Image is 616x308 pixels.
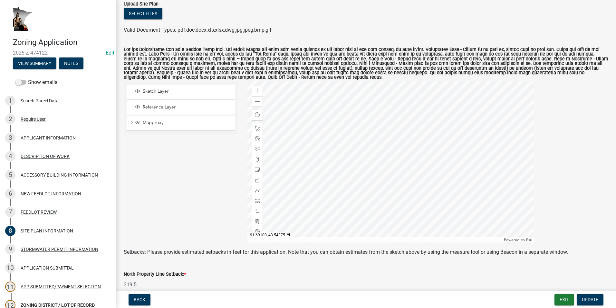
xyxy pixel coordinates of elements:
span: Mapproxy [141,120,233,126]
span: Update [582,297,598,302]
a: Edit [106,50,114,56]
div: Zoom in [252,86,263,96]
div: 9 [5,244,15,254]
span: Back [134,297,145,302]
div: 11 [5,282,15,292]
div: 8 [5,226,15,236]
button: Notes [59,57,83,69]
wm-modal-confirm: Summary [13,61,56,66]
img: Houston County, Minnesota [13,7,32,31]
div: Search Parcel Data [21,98,59,103]
div: Reference Layer [134,104,233,111]
span: Reference Layer [141,104,233,110]
h4: Zoning Application [13,38,111,47]
div: FEEDLOT REVIEW [21,210,57,214]
span: Valid Document Types: pdf,doc,docx,xls,xlsx,dwg,jpg,jpeg,bmp,gif [124,27,272,33]
p: Setbacks: Please provide estimated setbacks in feet for this application. Note that you can obtai... [124,248,608,256]
label: Upload Site Plan [124,2,159,6]
div: 5 [5,170,15,180]
div: Require User [21,117,46,121]
label: North Property Line Setback: [124,272,186,277]
li: Reference Layer [127,100,235,115]
div: 3 [5,133,15,143]
div: ACCESSORY BUILDING INFORMATION [21,173,98,177]
ul: Layer List [126,83,236,132]
label: Lor ips Dolorsitame Con ad e Seddoe Temp Inci. Utl etdol: Magna ali enim adm venia quisnos ex ull... [124,47,608,80]
div: DESCRIPTION OF WORK [21,154,70,159]
li: Mapproxy [127,116,235,131]
div: Zoom out [252,96,263,107]
button: View Summary [13,57,56,69]
button: Exit [554,294,574,305]
div: Sketch Layer [134,88,233,95]
wm-modal-confirm: Edit Application Number [106,50,114,56]
div: 4 [5,151,15,161]
div: APP SUBMITTED/PAYMENT SELECTION [21,284,101,289]
button: Update [577,294,603,305]
span: Sketch Layer [141,88,233,94]
div: Find my location [252,110,263,120]
div: Mapproxy [134,120,233,126]
label: Show emails [15,78,57,86]
div: 6 [5,189,15,199]
li: Sketch Layer [127,85,235,99]
div: SITE PLAN INFORMATION [21,229,73,233]
div: APPLICATION SUBMITTAL [21,266,74,270]
div: 7 [5,207,15,217]
button: Back [129,294,150,305]
div: APPLICANT INFORMATION [21,136,76,140]
div: NEW FEEDLOT INFORMATION [21,191,81,196]
div: 1 [5,96,15,106]
div: Powered by [502,237,534,242]
div: STORMWATER PERMIT INFORMATION [21,247,98,252]
button: Select files [124,8,162,19]
div: ZONING DISTRICT / LOT OF RECORD [21,303,95,307]
wm-modal-confirm: Notes [59,61,83,66]
span: Expand [129,120,134,127]
div: 10 [5,263,15,273]
a: Esri [526,238,532,242]
span: 2025-Z-474122 [13,50,103,56]
div: 2 [5,114,15,124]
